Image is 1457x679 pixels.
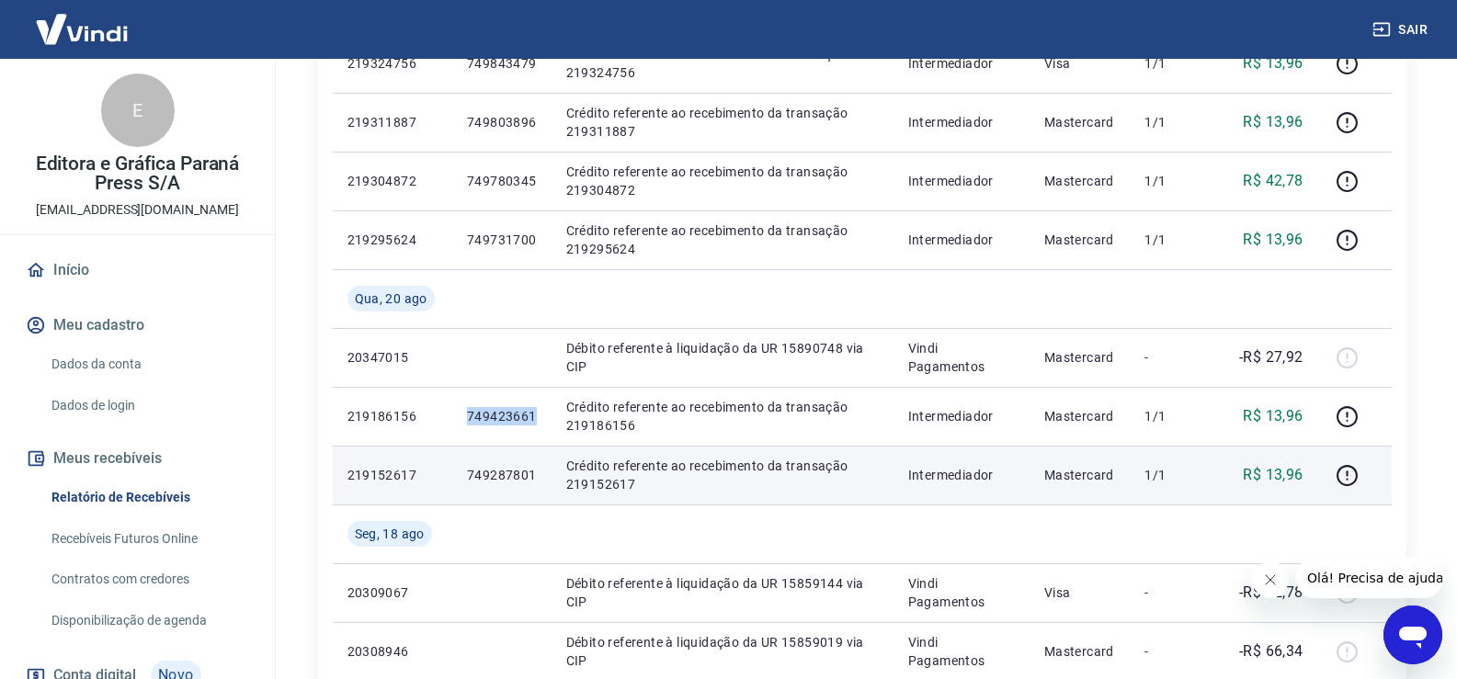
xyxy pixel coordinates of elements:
p: -R$ 27,92 [1239,346,1303,368]
p: 749731700 [467,231,537,249]
div: E [101,74,175,147]
p: Intermediador [908,113,1015,131]
p: 749287801 [467,466,537,484]
p: 1/1 [1144,407,1199,425]
p: Crédito referente ao recebimento da transação 219304872 [566,163,879,199]
a: Contratos com credores [44,560,253,598]
p: R$ 42,78 [1243,170,1303,192]
iframe: Mensagem da empresa [1296,558,1442,598]
p: Mastercard [1044,407,1116,425]
p: 1/1 [1144,113,1199,131]
button: Meus recebíveis [22,438,253,479]
p: Vindi Pagamentos [908,633,1015,670]
a: Início [22,250,253,290]
p: 219152617 [347,466,438,484]
p: 219311887 [347,113,438,131]
p: 20308946 [347,642,438,661]
p: 1/1 [1144,466,1199,484]
span: Qua, 20 ago [355,289,427,308]
p: Intermediador [908,466,1015,484]
p: -R$ 42,78 [1239,582,1303,604]
p: Débito referente à liquidação da UR 15890748 via CIP [566,339,879,376]
p: 219186156 [347,407,438,425]
a: Relatório de Recebíveis [44,479,253,516]
span: Seg, 18 ago [355,525,425,543]
p: 749803896 [467,113,537,131]
p: Mastercard [1044,172,1116,190]
p: 1/1 [1144,54,1199,73]
iframe: Fechar mensagem [1252,561,1289,598]
a: Disponibilização de agenda [44,602,253,639]
p: Débito referente à liquidação da UR 15859019 via CIP [566,633,879,670]
button: Meu cadastro [22,305,253,345]
p: 749843479 [467,54,537,73]
p: Crédito referente ao recebimento da transação 219311887 [566,104,879,141]
p: R$ 13,96 [1243,229,1303,251]
p: Mastercard [1044,113,1116,131]
p: Mastercard [1044,642,1116,661]
p: Intermediador [908,172,1015,190]
p: 749423661 [467,407,537,425]
p: Mastercard [1044,466,1116,484]
p: Crédito referente ao recebimento da transação 219186156 [566,398,879,435]
p: R$ 13,96 [1243,52,1303,74]
p: Crédito referente ao recebimento da transação 219152617 [566,457,879,493]
a: Dados de login [44,387,253,424]
p: R$ 13,96 [1243,464,1303,486]
p: Visa [1044,54,1116,73]
p: Visa [1044,583,1116,602]
p: 219304872 [347,172,438,190]
p: Vindi Pagamentos [908,574,1015,611]
p: Mastercard [1044,231,1116,249]
img: Vindi [22,1,142,57]
p: 749780345 [467,172,537,190]
span: Olá! Precisa de ajuda? [11,13,154,28]
p: 219324756 [347,54,438,73]
iframe: Botão para abrir a janela de mensagens [1383,605,1442,664]
a: Dados da conta [44,345,253,383]
p: Intermediador [908,231,1015,249]
p: Vindi Pagamentos [908,339,1015,376]
button: Sair [1369,13,1435,47]
p: Editora e Gráfica Paraná Press S/A [15,154,260,193]
p: Crédito referente ao recebimento da transação 219324756 [566,45,879,82]
p: - [1144,348,1199,367]
p: 1/1 [1144,172,1199,190]
p: - [1144,583,1199,602]
p: Intermediador [908,54,1015,73]
p: Mastercard [1044,348,1116,367]
p: - [1144,642,1199,661]
p: 219295624 [347,231,438,249]
p: 1/1 [1144,231,1199,249]
p: [EMAIL_ADDRESS][DOMAIN_NAME] [36,200,239,220]
p: R$ 13,96 [1243,111,1303,133]
a: Recebíveis Futuros Online [44,520,253,558]
p: 20309067 [347,583,438,602]
p: R$ 13,96 [1243,405,1303,427]
p: 20347015 [347,348,438,367]
p: -R$ 66,34 [1239,640,1303,662]
p: Intermediador [908,407,1015,425]
p: Débito referente à liquidação da UR 15859144 via CIP [566,574,879,611]
p: Crédito referente ao recebimento da transação 219295624 [566,221,879,258]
